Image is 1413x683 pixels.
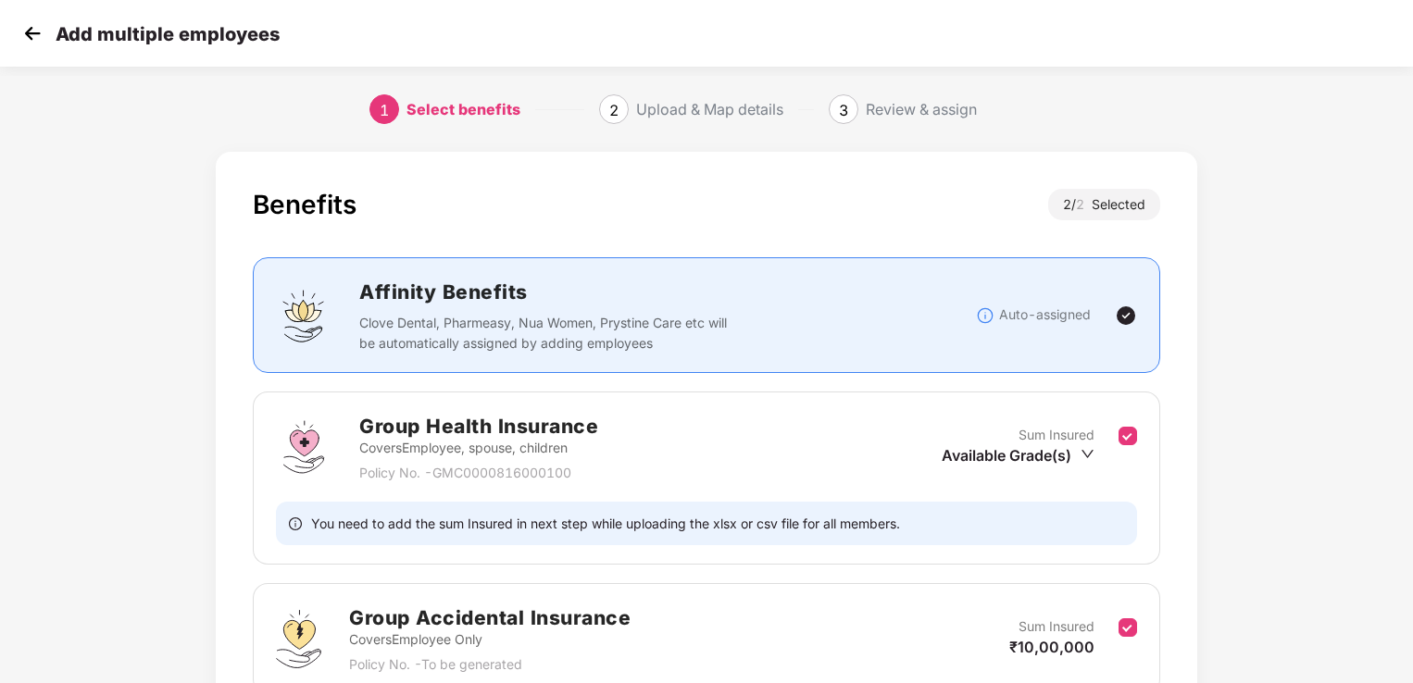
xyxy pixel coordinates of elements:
[866,94,977,124] div: Review & assign
[1081,447,1094,461] span: down
[19,19,46,47] img: svg+xml;base64,PHN2ZyB4bWxucz0iaHR0cDovL3d3dy53My5vcmcvMjAwMC9zdmciIHdpZHRoPSIzMCIgaGVpZ2h0PSIzMC...
[359,463,598,483] p: Policy No. - GMC0000816000100
[359,411,598,441] h2: Group Health Insurance
[56,23,280,45] p: Add multiple employees
[839,101,848,119] span: 3
[1048,189,1160,220] div: 2 / Selected
[1009,638,1094,656] span: ₹10,00,000
[406,94,520,124] div: Select benefits
[276,419,331,475] img: svg+xml;base64,PHN2ZyBpZD0iR3JvdXBfSGVhbHRoX0luc3VyYW5jZSIgZGF0YS1uYW1lPSJHcm91cCBIZWFsdGggSW5zdX...
[1019,425,1094,445] p: Sum Insured
[276,288,331,343] img: svg+xml;base64,PHN2ZyBpZD0iQWZmaW5pdHlfQmVuZWZpdHMiIGRhdGEtbmFtZT0iQWZmaW5pdHkgQmVuZWZpdHMiIHhtbG...
[1115,304,1137,327] img: svg+xml;base64,PHN2ZyBpZD0iVGljay0yNHgyNCIgeG1sbnM9Imh0dHA6Ly93d3cudzMub3JnLzIwMDAvc3ZnIiB3aWR0aD...
[1076,196,1092,212] span: 2
[349,602,631,633] h2: Group Accidental Insurance
[380,101,389,119] span: 1
[636,94,783,124] div: Upload & Map details
[1019,616,1094,637] p: Sum Insured
[609,101,619,119] span: 2
[976,306,994,325] img: svg+xml;base64,PHN2ZyBpZD0iSW5mb18tXzMyeDMyIiBkYXRhLW5hbWU9IkluZm8gLSAzMngzMiIgeG1sbnM9Imh0dHA6Ly...
[311,515,900,532] span: You need to add the sum Insured in next step while uploading the xlsx or csv file for all members.
[289,515,302,532] span: info-circle
[276,610,321,668] img: svg+xml;base64,PHN2ZyB4bWxucz0iaHR0cDovL3d3dy53My5vcmcvMjAwMC9zdmciIHdpZHRoPSI0OS4zMjEiIGhlaWdodD...
[359,313,729,354] p: Clove Dental, Pharmeasy, Nua Women, Prystine Care etc will be automatically assigned by adding em...
[999,304,1091,325] p: Auto-assigned
[359,438,598,458] p: Covers Employee, spouse, children
[359,277,976,307] h2: Affinity Benefits
[349,629,631,650] p: Covers Employee Only
[942,445,1094,466] div: Available Grade(s)
[253,189,356,220] div: Benefits
[349,654,631,675] p: Policy No. - To be generated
